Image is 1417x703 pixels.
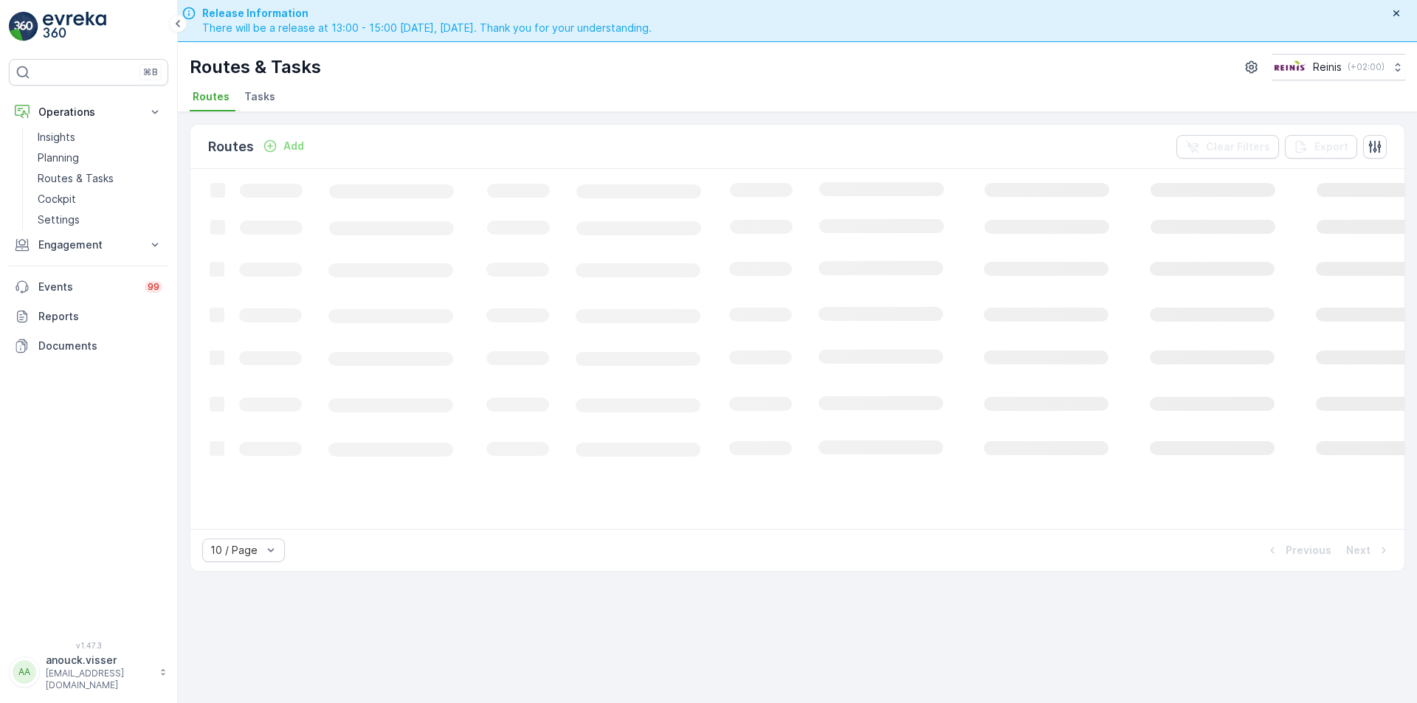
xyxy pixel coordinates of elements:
[9,302,168,331] a: Reports
[1286,543,1331,558] p: Previous
[1345,541,1393,559] button: Next
[9,97,168,127] button: Operations
[283,139,304,153] p: Add
[43,12,106,41] img: logo_light-DOdMpM7g.png
[9,331,168,361] a: Documents
[1346,543,1371,558] p: Next
[202,21,652,35] span: There will be a release at 13:00 - 15:00 [DATE], [DATE]. Thank you for your understanding.
[38,280,136,294] p: Events
[32,189,168,209] a: Cockpit
[193,89,230,104] span: Routes
[1272,54,1405,80] button: Reinis(+02:00)
[13,660,36,684] div: AA
[148,281,159,293] p: 99
[1348,61,1385,73] p: ( +02:00 )
[32,209,168,230] a: Settings
[190,55,321,79] p: Routes & Tasks
[9,641,168,650] span: v 1.47.3
[143,66,158,78] p: ⌘B
[38,212,80,227] p: Settings
[38,150,79,165] p: Planning
[9,272,168,302] a: Events99
[9,230,168,260] button: Engagement
[1206,139,1270,154] p: Clear Filters
[1314,139,1348,154] p: Export
[202,6,652,21] span: Release Information
[38,105,139,120] p: Operations
[38,339,162,353] p: Documents
[32,168,168,189] a: Routes & Tasks
[38,309,162,324] p: Reports
[208,136,254,157] p: Routes
[46,653,152,668] p: anouck.visser
[38,192,76,207] p: Cockpit
[9,12,38,41] img: logo
[1272,59,1307,75] img: Reinis-Logo-Vrijstaand_Tekengebied-1-copy2_aBO4n7j.png
[32,148,168,168] a: Planning
[1176,135,1279,159] button: Clear Filters
[38,238,139,252] p: Engagement
[38,171,114,186] p: Routes & Tasks
[38,130,75,145] p: Insights
[32,127,168,148] a: Insights
[46,668,152,691] p: [EMAIL_ADDRESS][DOMAIN_NAME]
[1313,60,1342,75] p: Reinis
[244,89,275,104] span: Tasks
[1263,541,1333,559] button: Previous
[257,137,310,155] button: Add
[9,653,168,691] button: AAanouck.visser[EMAIL_ADDRESS][DOMAIN_NAME]
[1285,135,1357,159] button: Export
